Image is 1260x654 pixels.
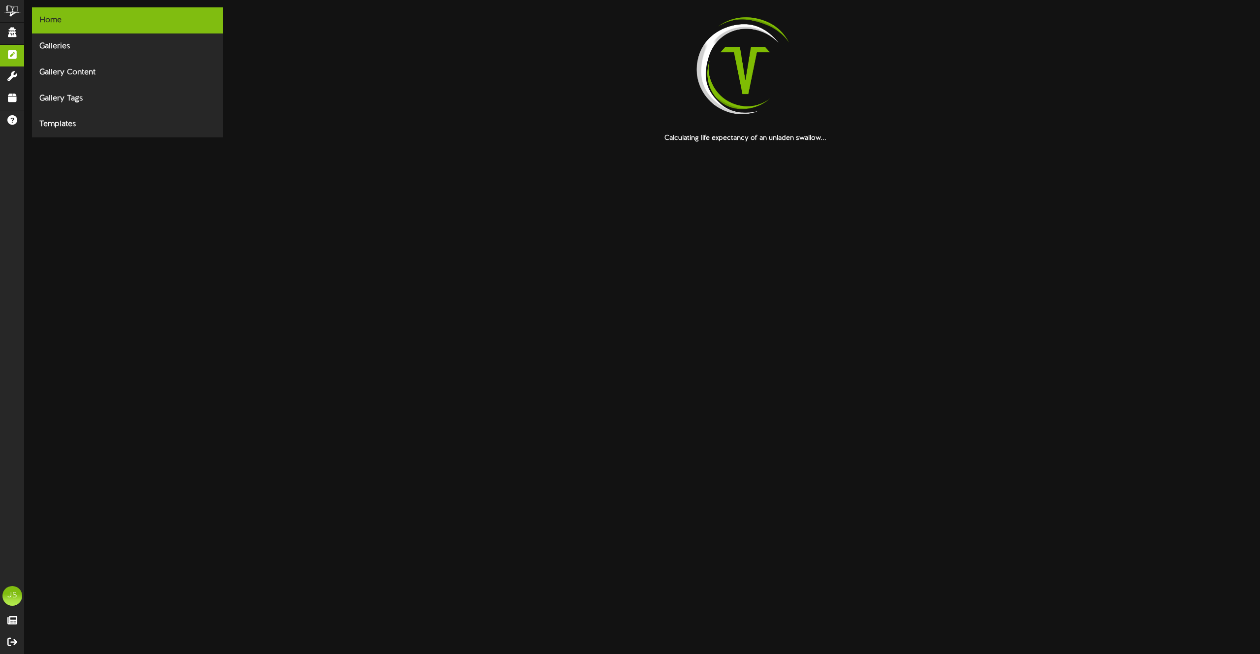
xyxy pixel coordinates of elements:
div: Gallery Content [32,60,223,86]
div: Gallery Tags [32,86,223,112]
div: Templates [32,111,223,137]
strong: Calculating life expectancy of an unladen swallow... [664,134,826,142]
div: JS [2,586,22,606]
div: Galleries [32,33,223,60]
img: loading-spinner-2.png [682,7,808,133]
div: Home [32,7,223,33]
